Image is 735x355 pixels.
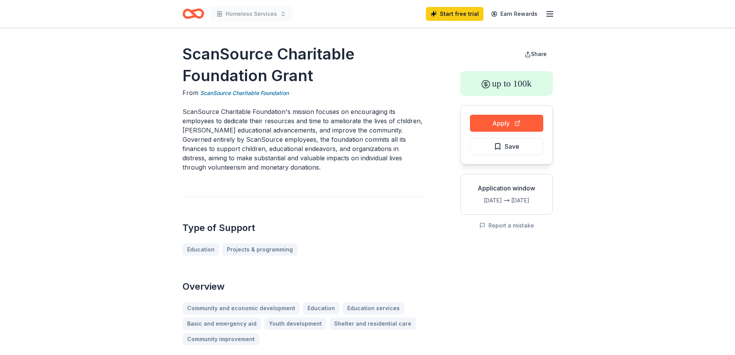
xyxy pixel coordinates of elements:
[226,9,277,19] span: Homeless Services
[182,107,423,172] p: ScanSource Charitable Foundation's mission focuses on encouraging its employees to dedicate their...
[487,7,542,21] a: Earn Rewards
[182,222,423,234] h2: Type of Support
[182,280,423,293] h2: Overview
[426,7,483,21] a: Start free trial
[479,221,534,230] button: Report a mistake
[511,196,546,205] div: [DATE]
[467,183,546,193] div: Application window
[182,243,219,256] a: Education
[470,115,543,132] button: Apply
[531,51,547,57] span: Share
[222,243,297,256] a: Projects & programming
[519,46,553,62] button: Share
[470,138,543,155] button: Save
[460,71,553,96] div: up to 100k
[182,43,423,87] h1: ScanSource Charitable Foundation Grant
[200,88,289,98] a: ScanSource Charitable Foundation
[467,196,502,205] div: [DATE]
[182,5,204,23] a: Home
[210,6,292,22] button: Homeless Services
[182,88,423,98] div: From
[505,141,519,151] span: Save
